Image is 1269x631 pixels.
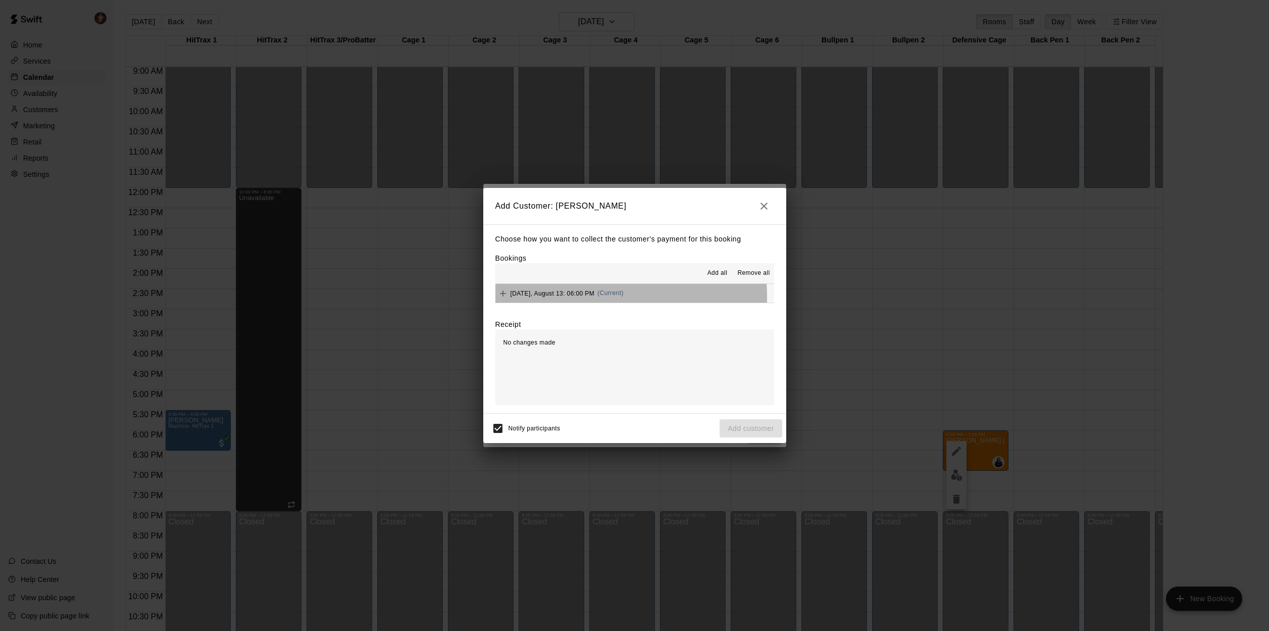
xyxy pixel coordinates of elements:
[495,289,511,297] span: Add
[495,319,521,329] label: Receipt
[503,339,555,346] span: No changes made
[737,268,770,278] span: Remove all
[495,284,774,303] button: Add[DATE], August 13: 06:00 PM(Current)
[495,254,527,262] label: Bookings
[733,265,774,281] button: Remove all
[483,188,786,224] h2: Add Customer: [PERSON_NAME]
[511,289,595,297] span: [DATE], August 13: 06:00 PM
[495,233,774,246] p: Choose how you want to collect the customer's payment for this booking
[707,268,728,278] span: Add all
[597,289,624,297] span: (Current)
[509,425,561,432] span: Notify participants
[701,265,733,281] button: Add all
